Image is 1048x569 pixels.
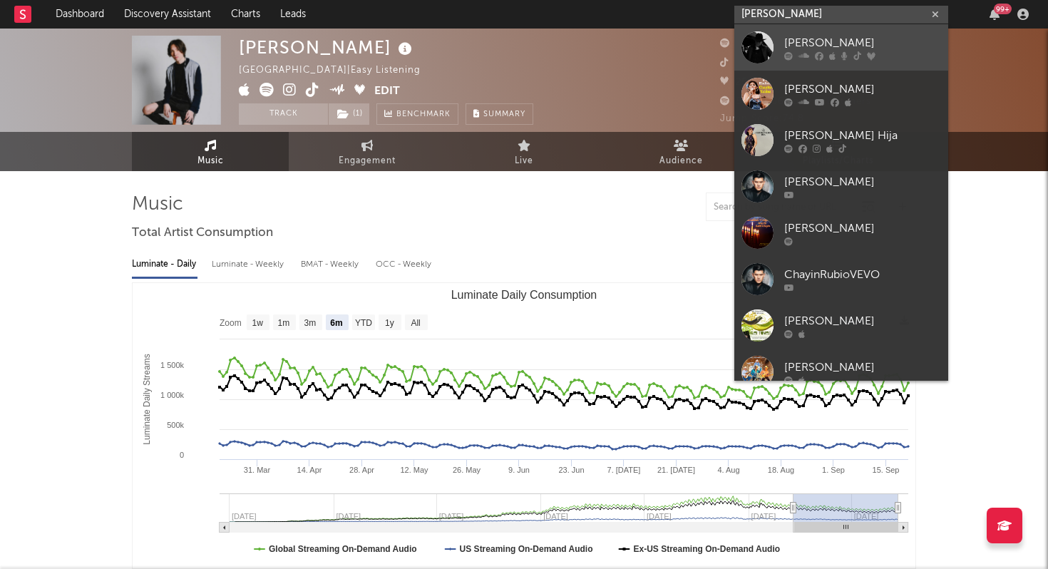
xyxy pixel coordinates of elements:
input: Search for artists [734,6,948,24]
a: Audience [602,132,759,171]
div: Luminate - Daily [132,252,197,277]
text: 6m [330,318,342,328]
svg: Luminate Daily Consumption [133,283,915,568]
text: 0 [180,451,184,459]
button: Track [239,103,328,125]
div: [PERSON_NAME] [239,36,416,59]
div: [PERSON_NAME] [784,173,941,190]
a: Benchmark [376,103,458,125]
text: All [411,318,420,328]
span: Music [197,153,224,170]
span: 25,020 [720,78,769,87]
span: 5,210,006 Monthly Listeners [720,97,871,106]
text: 26. May [453,466,481,474]
span: 573,100 [720,58,774,68]
span: Audience [659,153,703,170]
div: [GEOGRAPHIC_DATA] | Easy Listening [239,62,437,79]
text: 28. Apr [349,466,374,474]
div: [PERSON_NAME] Hija [784,127,941,144]
span: ( 1 ) [328,103,370,125]
text: Luminate Daily Consumption [451,289,597,301]
button: Summary [466,103,533,125]
text: 3m [304,318,317,328]
a: [PERSON_NAME] [734,210,948,256]
a: ChayinRubioVEVO [734,256,948,302]
span: Live [515,153,533,170]
text: Zoom [220,318,242,328]
text: Global Streaming On-Demand Audio [269,544,417,554]
div: Luminate - Weekly [212,252,287,277]
div: ChayinRubioVEVO [784,266,941,283]
div: [PERSON_NAME] [784,34,941,51]
text: 7. [DATE] [607,466,641,474]
text: 14. Apr [297,466,322,474]
a: [PERSON_NAME] Hija [734,117,948,163]
input: Search by song name or URL [707,202,857,213]
text: 1y [385,318,394,328]
div: [PERSON_NAME] [784,312,941,329]
span: Summary [483,111,525,118]
text: US Streaming On-Demand Audio [460,544,593,554]
a: [PERSON_NAME] [734,302,948,349]
text: Luminate Daily Streams [142,354,152,444]
div: [PERSON_NAME] [784,359,941,376]
div: OCC - Weekly [376,252,433,277]
text: 1m [278,318,290,328]
button: Edit [374,83,400,101]
a: [PERSON_NAME] [734,349,948,395]
text: 21. [DATE] [657,466,695,474]
text: 31. Mar [244,466,271,474]
text: 12. May [400,466,428,474]
div: [PERSON_NAME] [784,220,941,237]
a: [PERSON_NAME] [734,71,948,117]
a: Music [132,132,289,171]
text: YTD [355,318,372,328]
div: [PERSON_NAME] [784,81,941,98]
div: BMAT - Weekly [301,252,361,277]
a: [PERSON_NAME] [734,163,948,210]
button: (1) [329,103,369,125]
text: 4. Aug [717,466,739,474]
span: Benchmark [396,106,451,123]
a: Engagement [289,132,446,171]
text: 1 500k [160,361,185,369]
a: [PERSON_NAME] [734,24,948,71]
text: 18. Aug [768,466,794,474]
text: 500k [167,421,184,429]
span: Total Artist Consumption [132,225,273,242]
text: 1w [252,318,264,328]
span: Jump Score: 74.8 [720,114,804,123]
text: 1 000k [160,391,185,399]
text: 9. Jun [508,466,530,474]
span: Engagement [339,153,396,170]
text: 15. Sep [873,466,900,474]
text: Ex-US Streaming On-Demand Audio [634,544,781,554]
text: 23. Jun [558,466,584,474]
div: 99 + [994,4,1012,14]
a: Live [446,132,602,171]
text: 1. Sep [822,466,845,474]
button: 99+ [990,9,1000,20]
span: 710,755 [720,39,774,48]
